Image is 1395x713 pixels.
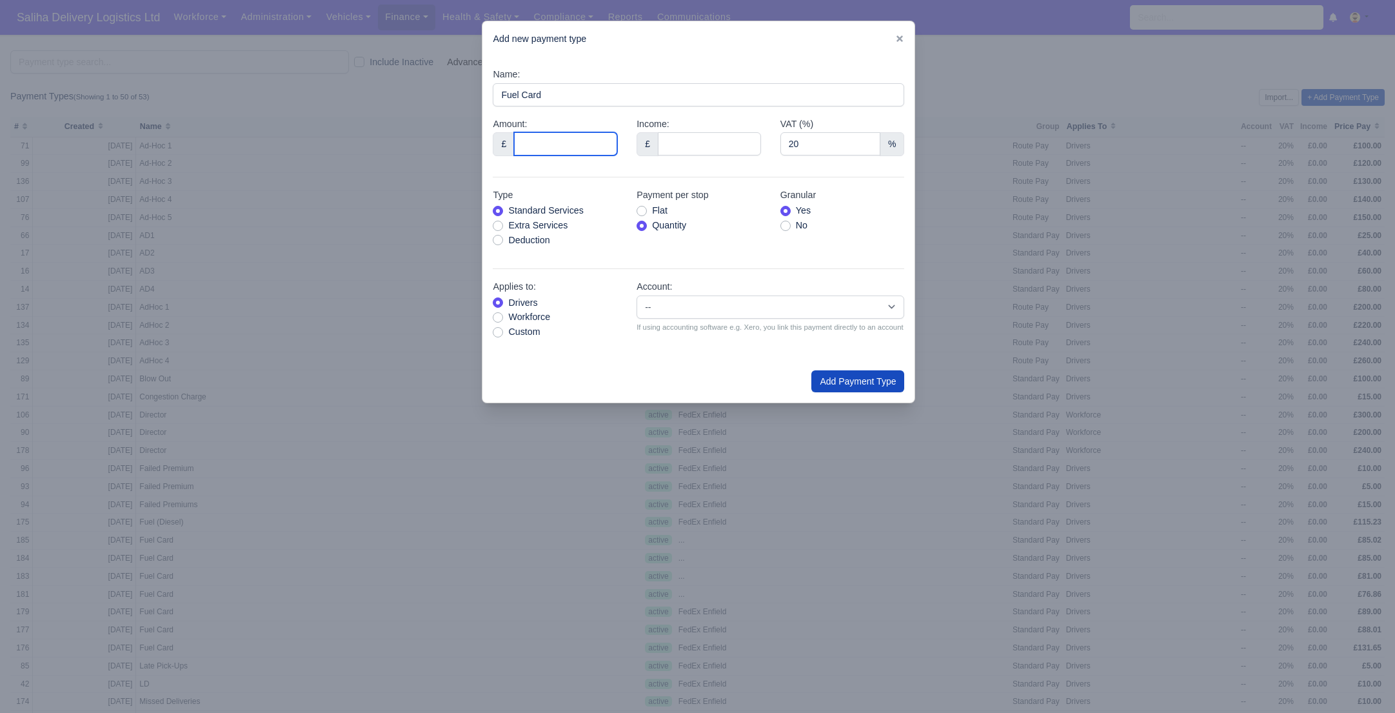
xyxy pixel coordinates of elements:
small: If using accounting software e.g. Xero, you link this payment directly to an account [637,321,904,333]
label: Custom [508,325,540,339]
label: Granular [780,188,816,203]
label: Drivers [508,296,537,310]
label: VAT (%) [780,117,813,132]
div: % [880,132,904,156]
button: Add Payment Type [811,370,904,392]
label: Quantity [652,218,686,233]
label: Standard Services [508,203,583,218]
label: Workforce [508,310,550,325]
label: Yes [796,203,811,218]
div: Add new payment type [482,21,915,57]
iframe: Chat Widget [1163,564,1395,713]
label: Account: [637,279,672,294]
label: Flat [652,203,668,218]
div: £ [637,132,658,156]
label: Name: [493,67,520,82]
label: Type [493,188,513,203]
label: No [796,218,807,233]
label: Extra Services [508,218,568,233]
div: £ [493,132,515,156]
label: Applies to: [493,279,535,294]
label: Payment per stop [637,188,709,203]
label: Income: [637,117,669,132]
label: Deduction [508,233,549,248]
label: Amount: [493,117,527,132]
